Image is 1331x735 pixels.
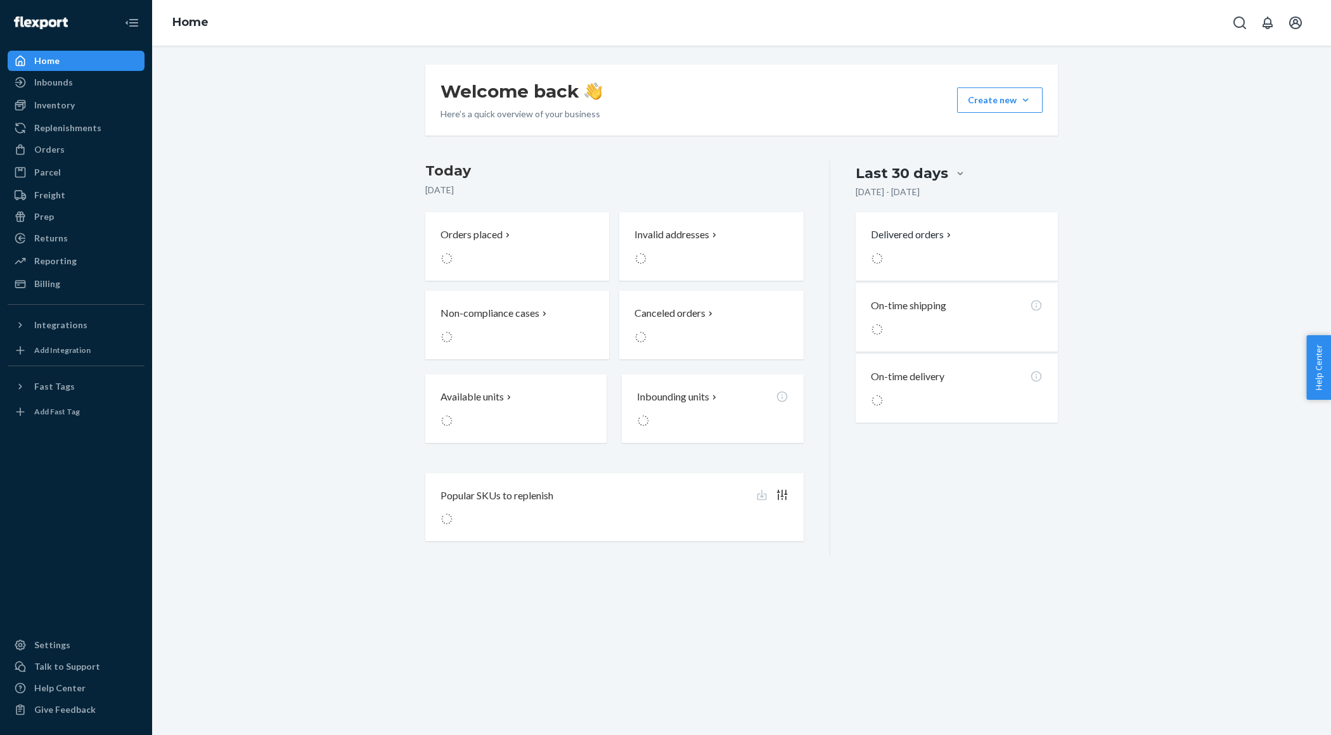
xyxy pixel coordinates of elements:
[634,306,705,321] p: Canceled orders
[1283,10,1308,35] button: Open account menu
[34,99,75,112] div: Inventory
[425,291,609,359] button: Non-compliance cases
[34,319,87,331] div: Integrations
[440,390,504,404] p: Available units
[34,682,86,694] div: Help Center
[634,227,709,242] p: Invalid addresses
[34,660,100,673] div: Talk to Support
[440,227,503,242] p: Orders placed
[34,54,60,67] div: Home
[8,402,145,422] a: Add Fast Tag
[34,345,91,355] div: Add Integration
[34,166,61,179] div: Parcel
[8,251,145,271] a: Reporting
[8,340,145,361] a: Add Integration
[8,228,145,248] a: Returns
[34,189,65,201] div: Freight
[34,122,101,134] div: Replenishments
[425,212,609,281] button: Orders placed
[619,212,803,281] button: Invalid addresses
[8,162,145,182] a: Parcel
[584,82,602,100] img: hand-wave emoji
[871,298,946,313] p: On-time shipping
[425,161,804,181] h3: Today
[871,369,944,384] p: On-time delivery
[8,72,145,93] a: Inbounds
[8,635,145,655] a: Settings
[14,16,68,29] img: Flexport logo
[8,656,145,677] button: Talk to Support
[856,186,920,198] p: [DATE] - [DATE]
[622,374,803,443] button: Inbounding units
[34,210,54,223] div: Prep
[8,315,145,335] button: Integrations
[34,380,75,393] div: Fast Tags
[8,274,145,294] a: Billing
[8,678,145,698] a: Help Center
[34,76,73,89] div: Inbounds
[34,255,77,267] div: Reporting
[34,406,80,417] div: Add Fast Tag
[440,306,539,321] p: Non-compliance cases
[8,185,145,205] a: Freight
[8,95,145,115] a: Inventory
[8,376,145,397] button: Fast Tags
[1227,10,1252,35] button: Open Search Box
[1306,335,1331,400] button: Help Center
[162,4,219,41] ol: breadcrumbs
[637,390,709,404] p: Inbounding units
[8,139,145,160] a: Orders
[871,227,954,242] button: Delivered orders
[440,108,602,120] p: Here’s a quick overview of your business
[8,118,145,138] a: Replenishments
[8,700,145,720] button: Give Feedback
[34,639,70,651] div: Settings
[34,278,60,290] div: Billing
[34,703,96,716] div: Give Feedback
[172,15,209,29] a: Home
[440,489,553,503] p: Popular SKUs to replenish
[856,163,948,183] div: Last 30 days
[34,143,65,156] div: Orders
[8,51,145,71] a: Home
[8,207,145,227] a: Prep
[440,80,602,103] h1: Welcome back
[34,232,68,245] div: Returns
[957,87,1043,113] button: Create new
[619,291,803,359] button: Canceled orders
[1255,10,1280,35] button: Open notifications
[425,184,804,196] p: [DATE]
[425,374,607,443] button: Available units
[119,10,145,35] button: Close Navigation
